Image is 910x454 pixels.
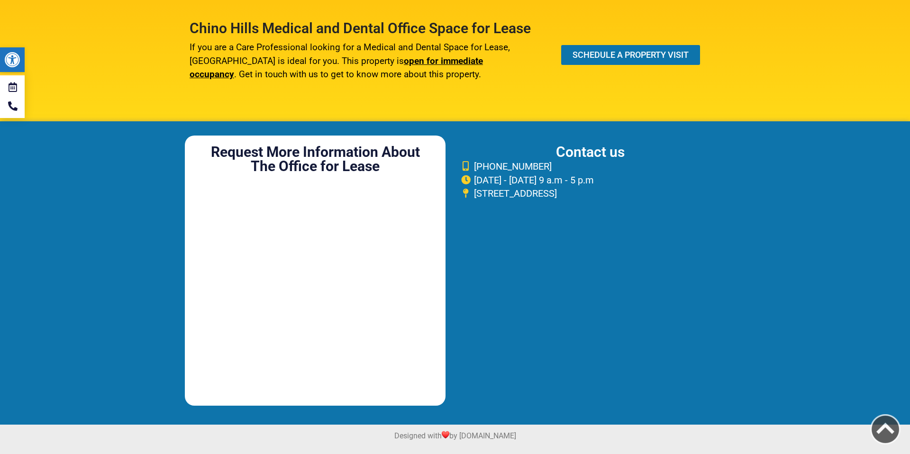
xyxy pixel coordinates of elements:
[472,173,594,187] span: [DATE] - [DATE] 9 a.m - 5 p.m
[472,187,557,200] span: [STREET_ADDRESS]
[204,145,427,173] h5: Request More Information About The Office for Lease
[190,21,531,36] h5: Chino Hills Medical and Dental Office Space for Lease
[460,145,720,159] h5: Contact us
[561,45,700,65] a: SCHEDULE A PROPERTY VISIT
[472,160,552,173] span: [PHONE_NUMBER]
[460,160,720,173] a: [PHONE_NUMBER]
[190,41,531,82] p: If you are a Care Professional looking for a Medical and Dental Space for Lease, [GEOGRAPHIC_DATA...
[573,51,689,59] span: SCHEDULE A PROPERTY VISIT
[442,431,449,438] img: ❤
[190,429,720,443] p: Designed with by [DOMAIN_NAME]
